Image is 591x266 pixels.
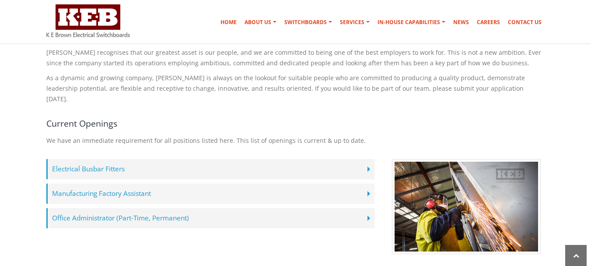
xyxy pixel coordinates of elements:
[241,14,280,31] a: About Us
[473,14,504,31] a: Careers
[46,135,545,146] p: We have an immediate requirement for all positions listed here. This list of openings is current ...
[374,14,449,31] a: In-house Capabilities
[336,14,373,31] a: Services
[217,14,240,31] a: Home
[46,73,545,104] p: As a dynamic and growing company, [PERSON_NAME] is always on the lookout for suitable people who ...
[46,117,545,129] h4: Current Openings
[450,14,472,31] a: News
[46,208,374,228] label: Office Administrator (Part-Time, Permanent)
[46,184,374,204] label: Manufacturing Factory Assistant
[46,4,130,37] img: K E Brown Electrical Switchboards
[281,14,336,31] a: Switchboards
[46,159,374,179] label: Electrical Busbar Fitters
[46,47,545,68] p: [PERSON_NAME] recognises that our greatest asset is our people, and we are committed to being one...
[504,14,545,31] a: Contact Us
